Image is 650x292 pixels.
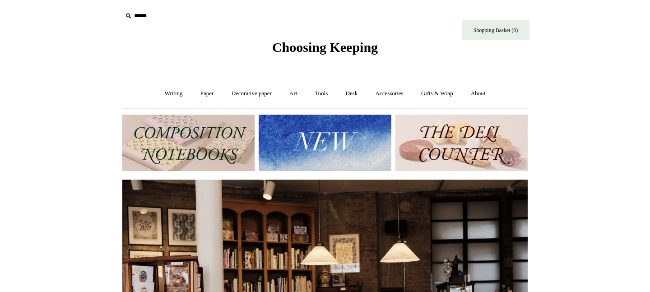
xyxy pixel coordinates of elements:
img: The Deli Counter [395,115,528,171]
a: Tools [307,82,336,106]
img: 202302 Composition ledgers.jpg__PID:69722ee6-fa44-49dd-a067-31375e5d54ec [122,115,255,171]
img: New.jpg__PID:f73bdf93-380a-4a35-bcfe-7823039498e1 [259,115,391,171]
a: Gifts & Wrap [413,82,461,106]
a: Shopping Basket (0) [462,20,529,40]
a: Paper [192,82,222,106]
a: Art [281,82,305,106]
a: Choosing Keeping [272,47,378,53]
a: About [463,82,494,106]
a: Accessories [367,82,412,106]
a: Desk [338,82,366,106]
span: Choosing Keeping [272,40,378,55]
a: Writing [157,82,191,106]
a: Decorative paper [223,82,280,106]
